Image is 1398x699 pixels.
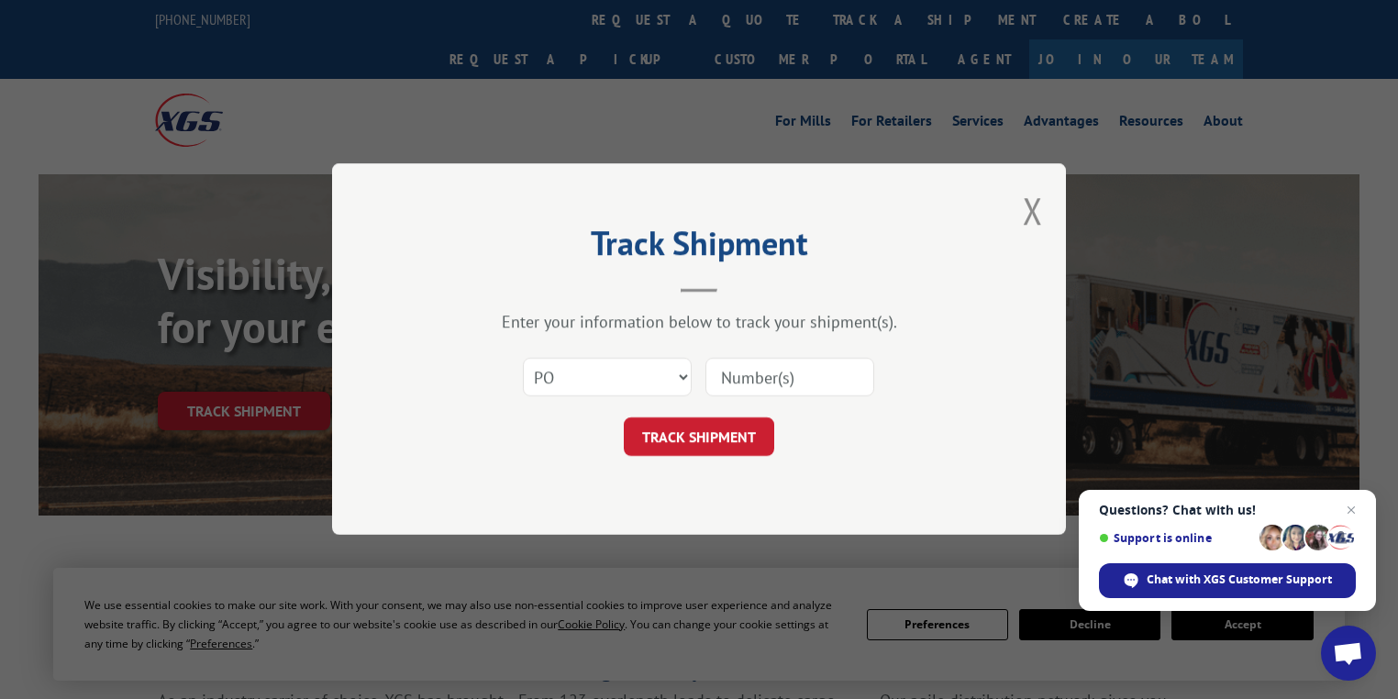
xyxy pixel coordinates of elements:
[1099,531,1253,545] span: Support is online
[705,359,874,397] input: Number(s)
[424,312,974,333] div: Enter your information below to track your shipment(s).
[424,230,974,265] h2: Track Shipment
[1321,626,1376,681] div: Open chat
[1340,499,1362,521] span: Close chat
[624,418,774,457] button: TRACK SHIPMENT
[1023,186,1043,235] button: Close modal
[1099,563,1356,598] div: Chat with XGS Customer Support
[1147,571,1332,588] span: Chat with XGS Customer Support
[1099,503,1356,517] span: Questions? Chat with us!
